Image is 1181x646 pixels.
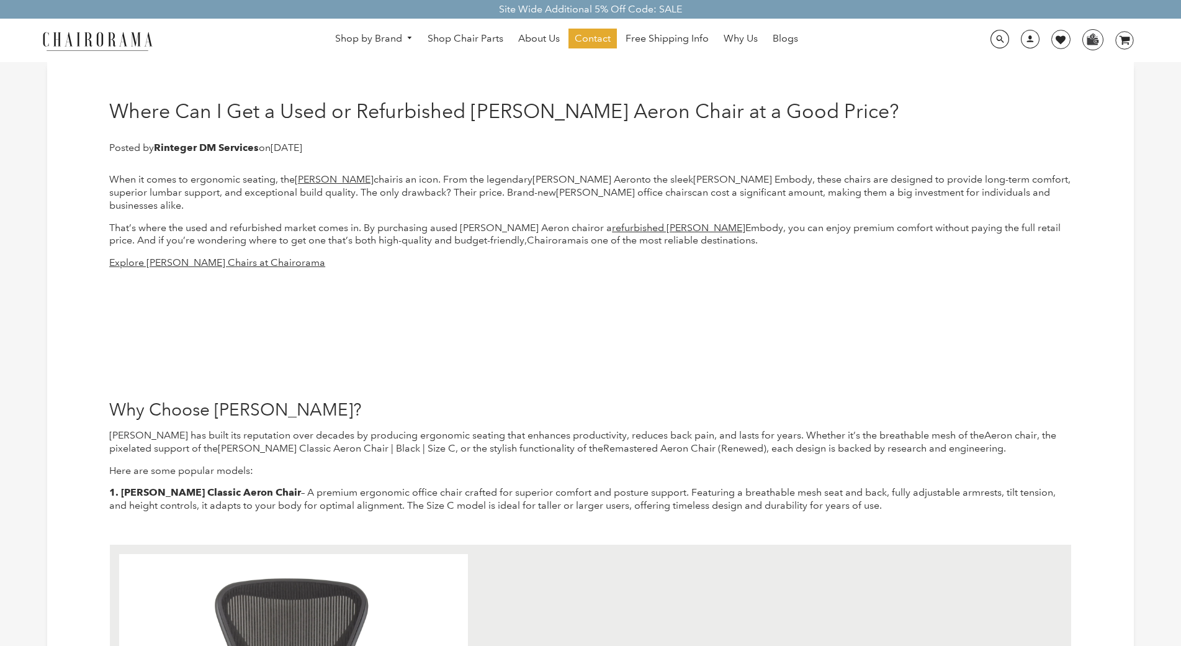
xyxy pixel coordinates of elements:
[428,32,503,45] span: Shop Chair Parts
[329,29,420,48] a: Shop by Brand
[984,429,1037,441] span: Aeron chair
[582,234,758,246] span: is one of the most reliable destinations.
[109,429,984,441] span: [PERSON_NAME] has built its reputation over decades by producing ergonomic seating that enhances ...
[763,442,1006,454] span: ), each design is backed by research and engineering.
[109,99,899,123] h1: Where Can I Get a Used or Refurbished [PERSON_NAME] Aeron Chair at a Good Price?
[766,29,804,48] a: Blogs
[212,29,921,52] nav: DesktopNavigation
[594,222,612,234] span: or a
[109,222,436,234] span: That’s where the used and refurbished market comes in. By purchasing a
[421,29,510,48] a: Shop Chair Parts
[612,222,745,234] a: refurbished [PERSON_NAME]
[109,222,1061,247] span: , you can enjoy premium comfort without paying the full retail price. And if you’re wondering whe...
[575,32,611,45] span: Contact
[693,173,812,185] span: [PERSON_NAME] Embody
[109,142,899,155] p: Posted by on
[154,142,259,153] strong: Rinteger DM Services
[436,222,594,234] span: used [PERSON_NAME] Aeron chair
[109,429,1056,454] span: , the pixelated support of the
[717,29,764,48] a: Why Us
[109,399,362,420] span: Why Choose [PERSON_NAME]?
[456,442,603,454] span: , or the stylish functionality of the
[374,173,396,185] span: chair
[603,442,763,454] span: Remastered Aeron Chair (Renewed
[35,30,159,52] img: chairorama
[619,29,715,48] a: Free Shipping Info
[518,32,560,45] span: About Us
[109,257,325,268] a: Explore [PERSON_NAME] Chairs at Chairorama
[109,486,301,498] strong: 1. [PERSON_NAME] Classic Aeron Chair
[626,32,709,45] span: Free Shipping Info
[556,186,692,198] span: [PERSON_NAME] office chairs
[109,173,295,185] span: When it comes to ergonomic seating, the
[568,29,617,48] a: Contact
[396,173,532,185] span: is an icon. From the legendary
[218,442,456,454] span: [PERSON_NAME] Classic Aeron Chair | Black | Size C
[642,173,693,185] span: to the sleek
[773,32,798,45] span: Blogs
[512,29,566,48] a: About Us
[109,173,1071,198] span: , these chairs are designed to provide long-term comfort, superior lumbar support, and exceptiona...
[109,486,1056,511] span: – A premium ergonomic office chair crafted for superior comfort and posture support. Featuring a ...
[532,173,642,185] span: [PERSON_NAME] Aeron
[745,222,783,234] span: Embody
[527,234,582,246] span: Chairorama
[271,142,302,153] time: [DATE]
[1083,30,1102,48] img: WhatsApp_Image_2024-07-12_at_16.23.01.webp
[295,173,374,185] a: [PERSON_NAME]
[109,465,253,476] span: Here are some popular models:
[724,32,758,45] span: Why Us
[109,186,1050,211] span: can cost a significant amount, making them a big investment for individuals and businesses alike.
